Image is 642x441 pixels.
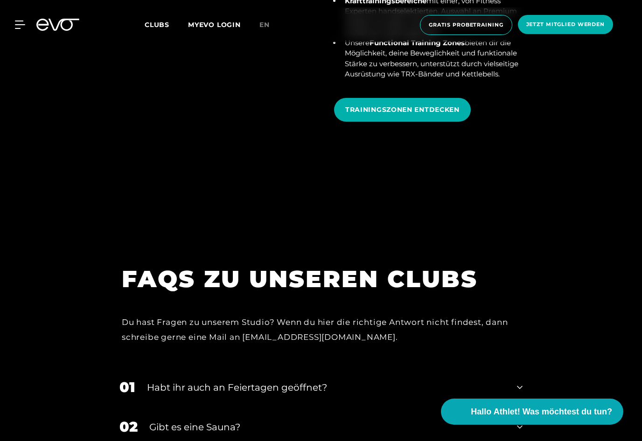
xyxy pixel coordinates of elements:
div: Gibt es eine Sauna? [149,420,505,434]
span: Hallo Athlet! Was möchtest du tun? [471,406,612,418]
a: Clubs [145,20,188,29]
div: Habt ihr auch an Feiertagen geöffnet? [147,380,505,394]
div: 01 [119,377,135,398]
li: Unsere bieten dir die Möglichkeit, deine Beweglichkeit und funktionale Stärke zu verbessern, unte... [341,38,532,80]
div: Du hast Fragen zu unserem Studio? Wenn du hier die richtige Antwort nicht findest, dann schreibe ... [122,315,509,345]
button: Hallo Athlet! Was möchtest du tun? [441,399,623,425]
span: en [259,21,270,29]
span: Gratis Probetraining [429,21,503,29]
a: Gratis Probetraining [417,15,515,35]
a: en [259,20,281,30]
a: MYEVO LOGIN [188,21,241,29]
a: Jetzt Mitglied werden [515,15,616,35]
span: Clubs [145,21,169,29]
a: TRAININGSZONEN ENTDECKEN [334,91,475,129]
div: 02 [119,416,138,437]
span: Jetzt Mitglied werden [526,21,605,28]
h1: FAQS ZU UNSEREN CLUBS [122,264,509,294]
span: TRAININGSZONEN ENTDECKEN [345,105,460,115]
